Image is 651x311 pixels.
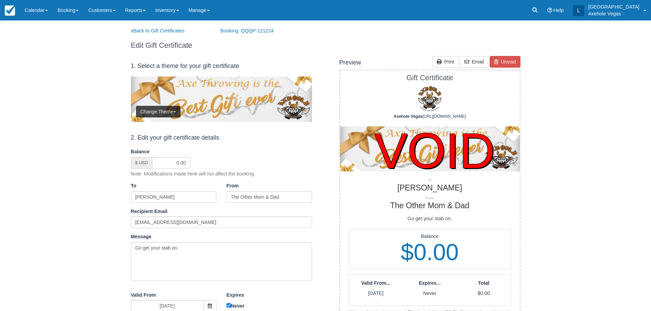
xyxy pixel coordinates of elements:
[131,148,150,155] label: Balance
[131,292,156,299] label: Valid From
[588,3,639,10] p: [GEOGRAPHIC_DATA]
[136,106,180,117] button: Change Theme
[131,76,312,122] img: Lgc_settings_theme-3
[335,196,525,201] p: From
[131,208,167,215] label: Recipient Email
[131,233,152,240] label: Message
[131,63,312,70] h4: 1. Select a theme for your gift certificate
[126,27,216,34] a: Back to Gift Certificates
[126,41,315,50] h1: Edit Gift Certificate
[349,233,511,240] p: Balance
[432,56,459,68] a: Print
[152,157,190,169] input: 0.00
[547,8,552,13] i: Help
[135,160,148,165] small: $ USD
[335,201,525,210] h2: The Other Mom & Dad
[573,5,584,16] div: L
[131,170,256,178] p: Note: Modifications made here will not affect the booking.
[588,10,639,17] p: Axehole Vegas
[131,182,148,189] label: To
[340,210,520,229] div: Go get your stab on.
[227,191,312,203] input: Name
[339,59,361,66] h4: Preview
[335,74,525,82] h1: Gift Certificate
[419,280,440,286] strong: Expires...
[361,280,391,286] strong: Valid From...
[131,191,216,203] input: Name
[227,303,231,308] input: Never
[215,27,305,34] a: Booking: QQQP-121224
[227,292,244,299] label: Expires
[460,56,488,68] a: Email
[5,5,15,16] img: checkfront-main-nav-mini-logo.png
[349,290,403,297] p: [DATE]
[335,184,525,192] h2: [PERSON_NAME]
[554,8,564,13] span: Help
[490,56,520,68] a: Unvoid
[403,290,457,297] p: Never
[457,290,511,297] p: $0.00
[131,135,312,141] h4: 2. Edit your gift certificate details
[394,114,466,119] span: [URL][DOMAIN_NAME]
[416,85,443,113] img: logo
[335,116,535,186] div: VOID
[394,114,423,119] strong: Axehole Vegas
[227,182,244,189] label: From
[349,240,511,265] h1: $0.00
[227,302,312,310] label: Never
[131,216,312,228] input: Email
[478,280,489,286] strong: Total
[131,242,312,281] textarea: Go get your stab on.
